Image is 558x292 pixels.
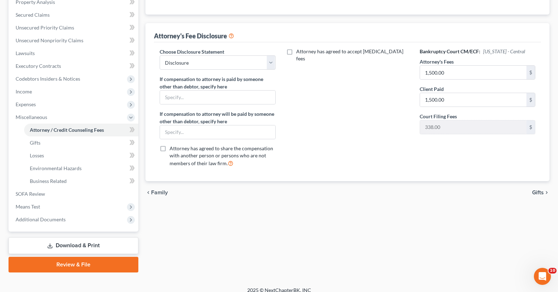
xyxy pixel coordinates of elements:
[420,113,457,120] label: Court Filing Fees
[420,93,526,107] input: 0.00
[16,37,83,43] span: Unsecured Nonpriority Claims
[10,60,138,72] a: Executory Contracts
[534,268,551,285] iframe: Intercom live chat
[24,175,138,188] a: Business Related
[24,149,138,162] a: Losses
[10,188,138,200] a: SOFA Review
[548,268,557,274] span: 10
[296,48,403,61] span: Attorney has agreed to accept [MEDICAL_DATA] fees
[10,34,138,47] a: Unsecured Nonpriority Claims
[154,32,234,40] div: Attorney's Fee Disclosure
[151,190,168,195] span: Family
[10,47,138,60] a: Lawsuits
[526,93,535,107] div: $
[160,110,275,125] label: If compensation to attorney will be paid by someone other than debtor, specify here
[145,190,151,195] i: chevron_left
[420,58,454,65] label: Attorney's Fees
[160,125,275,139] input: Specify...
[10,9,138,21] a: Secured Claims
[420,120,526,134] input: 0.00
[160,75,275,90] label: If compensation to attorney is paid by someone other than debtor, specify here
[160,48,224,55] label: Choose Disclosure Statement
[483,48,525,54] span: [US_STATE] - Central
[420,48,535,55] h6: Bankruptcy Court CM/ECF:
[30,165,82,171] span: Environmental Hazards
[16,25,74,31] span: Unsecured Priority Claims
[16,191,45,197] span: SOFA Review
[420,66,526,79] input: 0.00
[532,190,549,195] button: Gifts chevron_right
[24,124,138,136] a: Attorney / Credit Counseling Fees
[16,50,35,56] span: Lawsuits
[420,85,444,93] label: Client Paid
[526,120,535,134] div: $
[544,190,549,195] i: chevron_right
[16,114,47,120] span: Miscellaneous
[16,204,40,210] span: Means Test
[16,101,36,107] span: Expenses
[532,190,544,195] span: Gifts
[24,162,138,175] a: Environmental Hazards
[16,216,66,222] span: Additional Documents
[9,257,138,272] a: Review & File
[30,140,40,146] span: Gifts
[30,152,44,158] span: Losses
[30,127,104,133] span: Attorney / Credit Counseling Fees
[16,63,61,69] span: Executory Contracts
[16,12,50,18] span: Secured Claims
[526,66,535,79] div: $
[170,145,273,166] span: Attorney has agreed to share the compensation with another person or persons who are not members ...
[160,91,275,104] input: Specify...
[16,88,32,94] span: Income
[24,136,138,149] a: Gifts
[30,178,67,184] span: Business Related
[9,237,138,254] a: Download & Print
[10,21,138,34] a: Unsecured Priority Claims
[145,190,168,195] button: chevron_left Family
[16,76,80,82] span: Codebtors Insiders & Notices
